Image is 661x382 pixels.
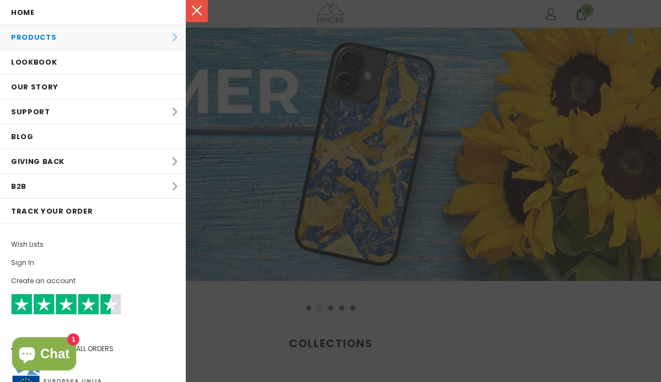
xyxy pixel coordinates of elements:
[11,82,58,92] span: Our Story
[11,57,57,67] span: Lookbook
[11,131,34,142] span: Blog
[9,337,79,373] inbox-online-store-chat: Shopify online store chat
[11,239,44,250] span: Wish Lists
[11,299,175,353] span: FREE SHIPPING ON ALL ORDERS
[11,7,35,18] span: Home
[11,294,121,315] img: Trust Pilot Stars
[11,315,175,343] iframe: Customer reviews powered by Trustpilot
[11,206,93,216] span: Track your order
